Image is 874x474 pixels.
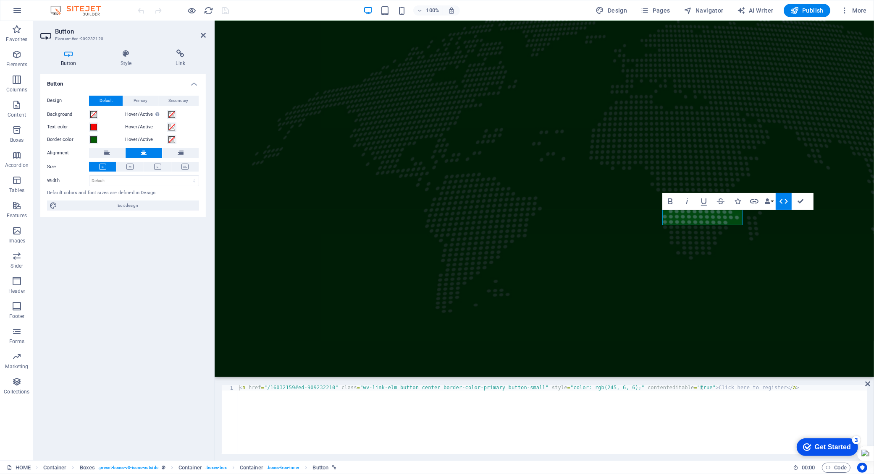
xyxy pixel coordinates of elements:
[9,338,24,345] p: Forms
[8,237,26,244] p: Images
[80,463,95,473] span: Click to select. Double-click to edit
[47,190,199,197] div: Default colors and font sizes are defined in Design.
[680,4,727,17] button: Navigator
[696,193,712,210] button: Underline (Ctrl+U)
[40,49,100,67] h4: Button
[734,4,777,17] button: AI Writer
[8,112,26,118] p: Content
[413,5,443,16] button: 100%
[313,463,329,473] span: Click to select. Double-click to edit
[100,96,113,106] span: Default
[662,193,678,210] button: Bold (Ctrl+B)
[684,6,724,15] span: Navigator
[43,463,67,473] span: Click to select. Double-click to edit
[55,28,206,35] h2: Button
[134,96,147,106] span: Primary
[637,4,673,17] button: Pages
[790,6,824,15] span: Publish
[9,313,24,320] p: Footer
[802,463,815,473] span: 00 00
[47,135,89,145] label: Border color
[737,6,774,15] span: AI Writer
[730,193,745,210] button: Icons
[713,193,729,210] button: Strikethrough
[8,288,25,294] p: Header
[332,465,336,470] i: This element is linked
[47,178,89,183] label: Width
[178,463,202,473] span: Click to select. Double-click to edit
[267,463,300,473] span: . boxes-box-inner
[123,96,157,106] button: Primary
[10,263,24,269] p: Slider
[43,463,337,473] nav: breadcrumb
[62,2,71,10] div: 3
[4,388,29,395] p: Collections
[187,5,197,16] button: Click here to leave preview mode and continue editing
[204,5,214,16] button: reload
[55,35,189,43] h3: Element #ed-909232120
[98,463,158,473] span: . preset-boxes-v3-icons-outside
[808,464,809,471] span: :
[155,49,206,67] h4: Link
[204,6,214,16] i: Reload page
[25,9,61,17] div: Get Started
[6,36,27,43] p: Favorites
[158,96,199,106] button: Secondary
[47,96,89,106] label: Design
[10,137,24,143] p: Boxes
[5,162,29,169] p: Accordion
[857,463,867,473] button: Usercentrics
[162,465,165,470] i: This element is a customizable preset
[6,86,27,93] p: Columns
[640,6,670,15] span: Pages
[746,193,762,210] button: Link
[47,162,89,172] label: Size
[125,135,167,145] label: Hover/Active
[822,463,850,473] button: Code
[7,463,31,473] a: Click to cancel selection. Double-click to open Pages
[7,4,68,22] div: Get Started 3 items remaining, 40% complete
[40,74,206,89] h4: Button
[89,96,123,106] button: Default
[48,5,111,16] img: Editor Logo
[47,109,89,120] label: Background
[679,193,695,210] button: Italic (Ctrl+I)
[776,193,792,210] button: HTML
[9,187,24,194] p: Tables
[596,6,627,15] span: Design
[240,463,263,473] span: Click to select. Double-click to edit
[5,363,28,370] p: Marketing
[840,6,867,15] span: More
[593,4,631,17] button: Design
[47,148,89,158] label: Alignment
[100,49,155,67] h4: Style
[168,96,188,106] span: Secondary
[826,463,847,473] span: Code
[7,212,27,219] p: Features
[763,193,775,210] button: Data Bindings
[426,5,439,16] h6: 100%
[205,463,227,473] span: . boxes-box
[793,463,815,473] h6: Session time
[222,385,239,391] div: 1
[47,122,89,132] label: Text color
[837,4,870,17] button: More
[47,201,199,211] button: Edit design
[125,109,167,120] label: Hover/Active
[448,7,455,14] i: On resize automatically adjust zoom level to fit chosen device.
[6,61,28,68] p: Elements
[125,122,167,132] label: Hover/Active
[793,193,808,210] button: Confirm (Ctrl+⏎)
[60,201,197,211] span: Edit design
[784,4,830,17] button: Publish
[593,4,631,17] div: Design (Ctrl+Alt+Y)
